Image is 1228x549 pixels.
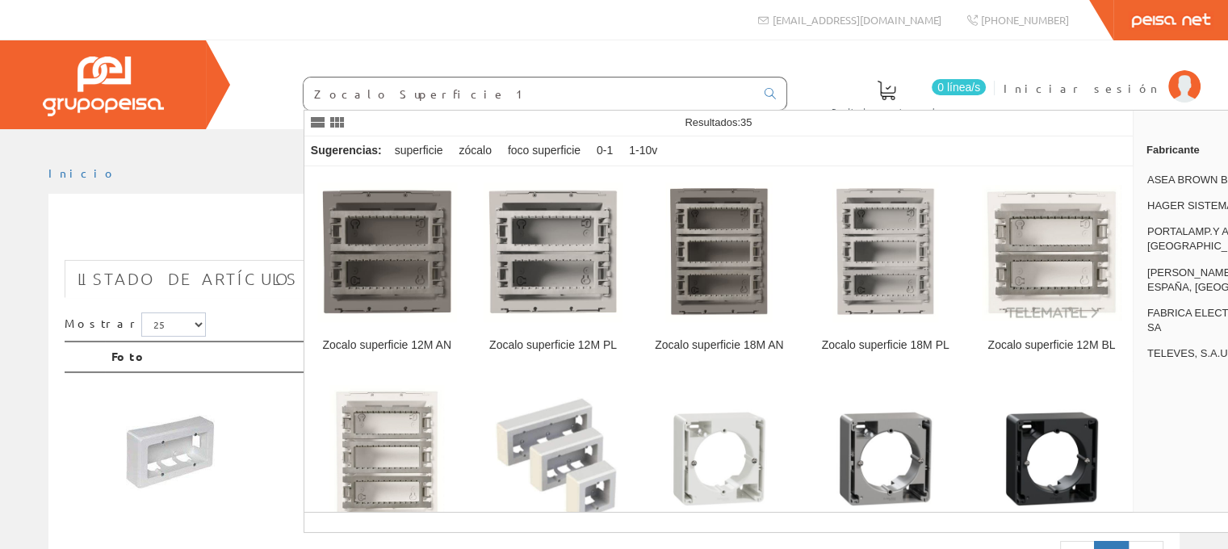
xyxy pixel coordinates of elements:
[48,166,117,180] a: Inicio
[317,338,457,353] div: Zocalo superficie 12M AN
[304,78,755,110] input: Buscar ...
[317,182,457,322] img: Zocalo superficie 12M AN
[832,103,941,119] span: Pedido actual
[484,182,623,322] img: Zocalo superficie 12M PL
[740,116,752,128] span: 35
[590,136,619,166] div: 0-1
[982,185,1121,321] img: Zocalo superficie 12M BL
[815,182,955,322] img: Zocalo superficie 18M PL
[141,312,206,337] select: Mostrar
[1004,80,1160,96] span: Iniciar sesión
[1004,67,1201,82] a: Iniciar sesión
[484,338,623,353] div: Zocalo superficie 12M PL
[636,167,802,371] a: Zocalo superficie 18M AN Zocalo superficie 18M AN
[452,136,497,166] div: zócalo
[388,136,450,166] div: superficie
[65,260,311,298] a: Listado de artículos
[649,338,789,353] div: Zocalo superficie 18M AN
[111,389,233,510] img: Foto artículo 92 Zocalo Superficie 2 Elementos Blanco (150x150)
[105,342,363,372] th: Foto
[501,136,587,166] div: foco superficie
[65,220,1163,252] h1: 92 Zocalo Superficie 1 Elementos Blanco
[649,388,789,528] img: Zócalo de superficie con 1 elemento blanco
[685,116,752,128] span: Resultados:
[329,385,444,530] img: Zócalo superficie 18M BL
[622,136,664,166] div: 1-10v
[981,13,1069,27] span: [PHONE_NUMBER]
[484,388,623,528] img: 91 Zocalo Superficie 1 Elemento Blanco
[815,388,955,528] img: Zócalo de superficie con 1 elemento aluminio
[932,79,986,95] span: 0 línea/s
[773,13,941,27] span: [EMAIL_ADDRESS][DOMAIN_NAME]
[649,182,789,322] img: Zocalo superficie 18M AN
[982,338,1121,353] div: Zocalo superficie 12M BL
[471,167,636,371] a: Zocalo superficie 12M PL Zocalo superficie 12M PL
[803,167,968,371] a: Zocalo superficie 18M PL Zocalo superficie 18M PL
[969,167,1134,371] a: Zocalo superficie 12M BL Zocalo superficie 12M BL
[304,140,385,162] div: Sugerencias:
[65,312,206,337] label: Mostrar
[43,57,164,116] img: Grupo Peisa
[304,167,470,371] a: Zocalo superficie 12M AN Zocalo superficie 12M AN
[982,388,1121,528] img: Zócalo de superficie con 1 elemento antracita
[815,338,955,353] div: Zocalo superficie 18M PL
